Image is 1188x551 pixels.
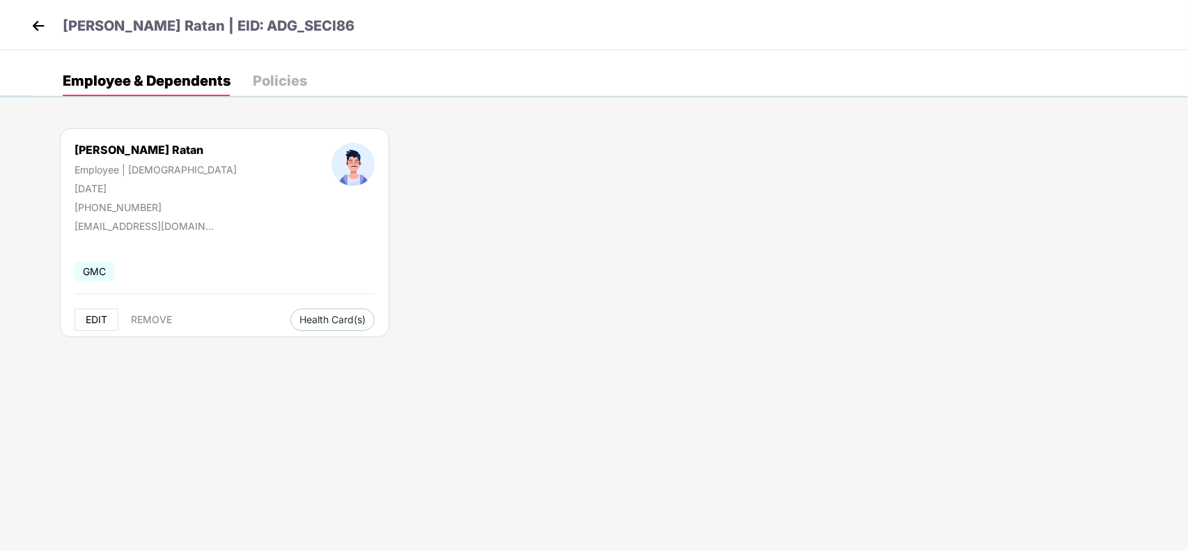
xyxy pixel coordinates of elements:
[86,314,107,325] span: EDIT
[75,309,118,331] button: EDIT
[120,309,183,331] button: REMOVE
[75,220,214,232] div: [EMAIL_ADDRESS][DOMAIN_NAME]
[63,74,230,88] div: Employee & Dependents
[75,164,237,176] div: Employee | [DEMOGRAPHIC_DATA]
[75,201,237,213] div: [PHONE_NUMBER]
[75,183,237,194] div: [DATE]
[299,316,366,323] span: Health Card(s)
[28,15,49,36] img: back
[75,143,237,157] div: [PERSON_NAME] Ratan
[63,15,354,37] p: [PERSON_NAME] Ratan | EID: ADG_SECI86
[290,309,375,331] button: Health Card(s)
[131,314,172,325] span: REMOVE
[75,261,114,281] span: GMC
[331,143,375,186] img: profileImage
[253,74,307,88] div: Policies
